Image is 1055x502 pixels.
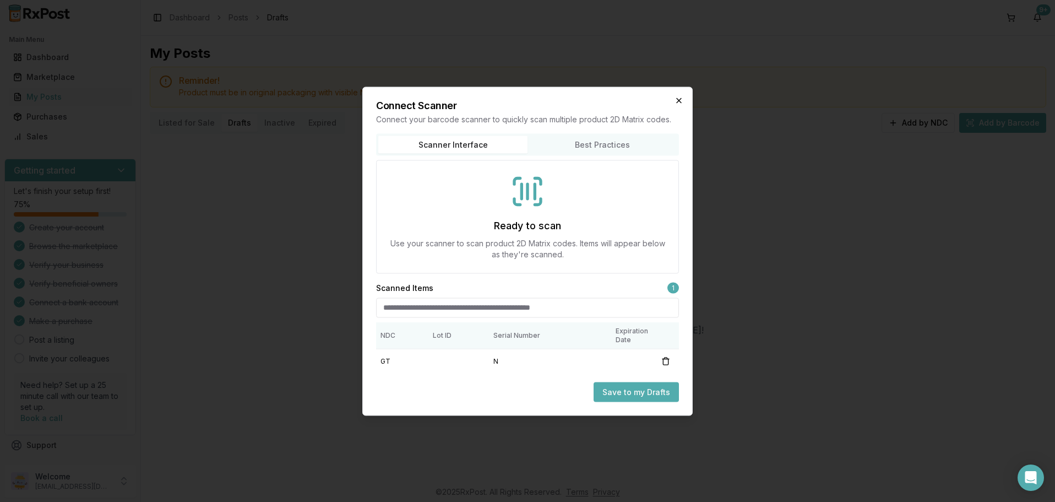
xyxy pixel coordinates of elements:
[611,322,652,349] th: Expiration Date
[428,322,489,349] th: Lot ID
[376,100,679,110] h2: Connect Scanner
[489,322,611,349] th: Serial Number
[378,136,527,153] button: Scanner Interface
[376,349,428,374] td: GT
[494,218,561,233] h3: Ready to scan
[489,349,611,374] td: N
[390,237,665,260] p: Use your scanner to scan product 2D Matrix codes. Items will appear below as they're scanned.
[376,114,679,125] p: Connect your barcode scanner to quickly scan multiple product 2D Matrix codes.
[527,136,677,153] button: Best Practices
[376,282,433,293] h3: Scanned Items
[594,382,679,402] button: Save to my Drafts
[667,282,679,293] span: 1
[376,322,428,349] th: NDC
